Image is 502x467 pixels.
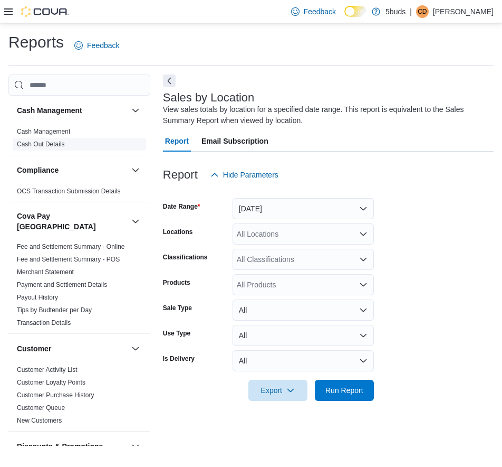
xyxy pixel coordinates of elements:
[17,319,71,326] a: Transaction Details
[17,268,74,276] span: Merchant Statement
[163,74,176,87] button: Next
[223,170,278,180] span: Hide Parameters
[163,91,255,104] h3: Sales by Location
[17,366,78,373] a: Customer Activity List
[17,188,121,195] a: OCS Transaction Submission Details
[163,278,190,287] label: Products
[17,256,120,263] a: Fee and Settlement Summary - POS
[385,5,406,18] p: 5buds
[315,380,374,401] button: Run Report
[248,380,307,401] button: Export
[17,319,71,327] span: Transaction Details
[344,6,366,17] input: Dark Mode
[206,164,283,185] button: Hide Parameters
[87,40,119,51] span: Feedback
[129,104,142,117] button: Cash Management
[17,127,70,136] span: Cash Management
[359,255,368,264] button: Open list of options
[17,242,125,251] span: Fee and Settlement Summary - Online
[17,343,51,354] h3: Customer
[129,215,142,228] button: Cova Pay [GEOGRAPHIC_DATA]
[17,417,62,424] a: New Customers
[17,211,127,232] button: Cova Pay [GEOGRAPHIC_DATA]
[255,380,301,401] span: Export
[287,1,340,22] a: Feedback
[17,281,107,289] span: Payment and Settlement Details
[17,441,127,452] button: Discounts & Promotions
[163,104,488,126] div: View sales totals by location for a specified date range. This report is equivalent to the Sales ...
[17,441,103,452] h3: Discounts & Promotions
[163,253,208,261] label: Classifications
[17,128,70,135] a: Cash Management
[359,230,368,238] button: Open list of options
[418,5,427,18] span: CD
[233,325,374,346] button: All
[17,243,125,250] a: Fee and Settlement Summary - Online
[163,304,192,312] label: Sale Type
[17,105,127,116] button: Cash Management
[17,294,58,301] a: Payout History
[201,130,268,152] span: Email Subscription
[21,6,69,17] img: Cova
[410,5,412,18] p: |
[359,281,368,289] button: Open list of options
[433,5,494,18] p: [PERSON_NAME]
[233,198,374,219] button: [DATE]
[17,391,94,399] a: Customer Purchase History
[233,300,374,321] button: All
[17,141,65,148] a: Cash Out Details
[17,165,59,175] h3: Compliance
[17,391,94,399] span: Customer Purchase History
[17,105,82,116] h3: Cash Management
[233,350,374,371] button: All
[304,6,336,17] span: Feedback
[8,363,150,431] div: Customer
[17,366,78,374] span: Customer Activity List
[17,306,92,314] a: Tips by Budtender per Day
[416,5,429,18] div: Chelsea Dinsmore
[17,379,85,386] a: Customer Loyalty Points
[129,164,142,176] button: Compliance
[17,404,65,412] span: Customer Queue
[165,130,189,152] span: Report
[17,165,127,175] button: Compliance
[17,343,127,354] button: Customer
[8,32,64,53] h1: Reports
[17,404,65,412] a: Customer Queue
[17,281,107,288] a: Payment and Settlement Details
[163,169,198,181] h3: Report
[163,228,193,236] label: Locations
[163,329,190,338] label: Use Type
[8,240,150,333] div: Cova Pay [GEOGRAPHIC_DATA]
[17,268,74,276] a: Merchant Statement
[163,354,195,363] label: Is Delivery
[70,35,123,56] a: Feedback
[129,342,142,355] button: Customer
[8,125,150,155] div: Cash Management
[163,202,200,211] label: Date Range
[129,440,142,453] button: Discounts & Promotions
[17,306,92,314] span: Tips by Budtender per Day
[325,385,363,396] span: Run Report
[8,185,150,202] div: Compliance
